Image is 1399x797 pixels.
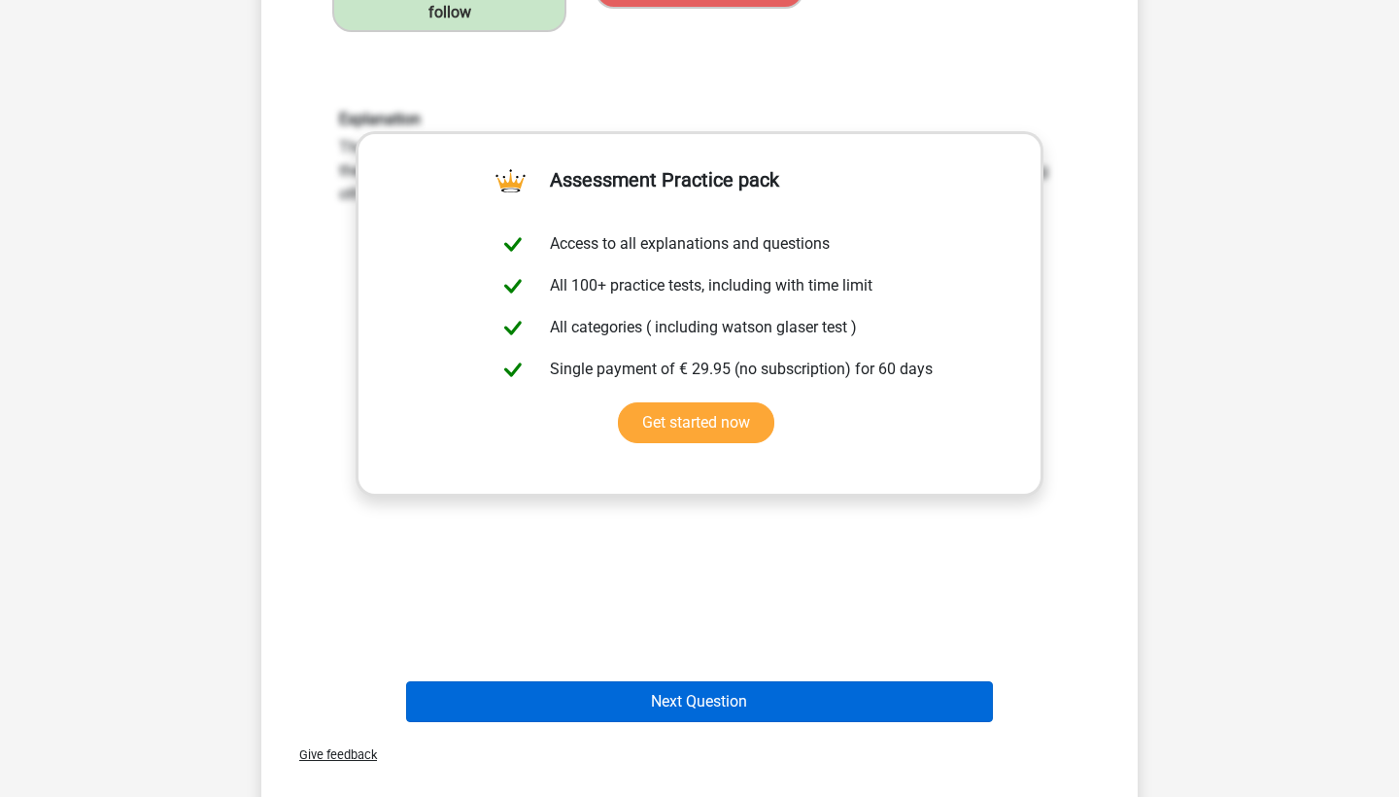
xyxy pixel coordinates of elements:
[406,681,994,722] button: Next Question
[618,402,774,443] a: Get started now
[284,747,377,762] span: Give feedback
[339,110,1060,128] h6: Explanation
[324,110,1075,206] div: The conclusion does not follow. Nothing is stated about how many football players or hockey playe...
